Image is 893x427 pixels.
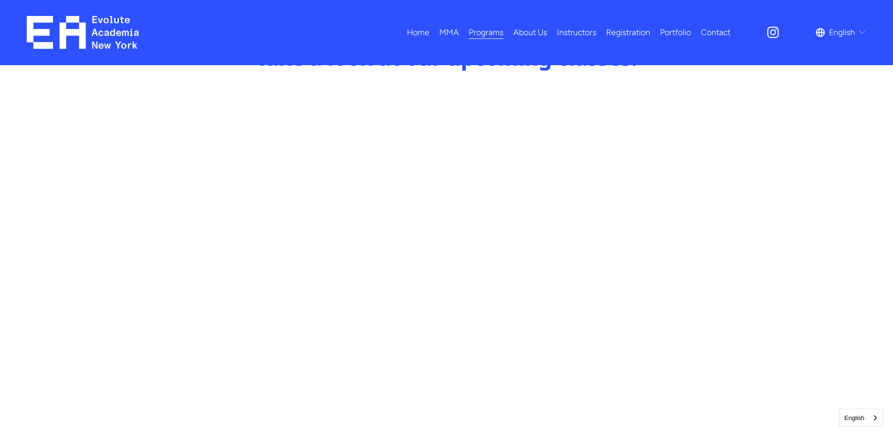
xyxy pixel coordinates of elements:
[606,24,650,41] a: Registration
[766,25,780,39] a: Instagram
[439,25,459,40] span: MMA
[439,24,459,41] a: folder dropdown
[816,24,866,41] div: language picker
[469,24,503,41] a: folder dropdown
[701,24,730,41] a: Contact
[660,24,691,41] a: Portfolio
[407,24,429,41] a: Home
[829,25,855,40] span: English
[27,16,139,49] img: EA
[469,25,503,40] span: Programs
[839,409,884,427] aside: Language selected: English
[241,44,651,71] h3: Take a look at our upcoming classes!
[513,24,547,41] a: About Us
[557,24,596,41] a: Instructors
[840,409,883,427] a: English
